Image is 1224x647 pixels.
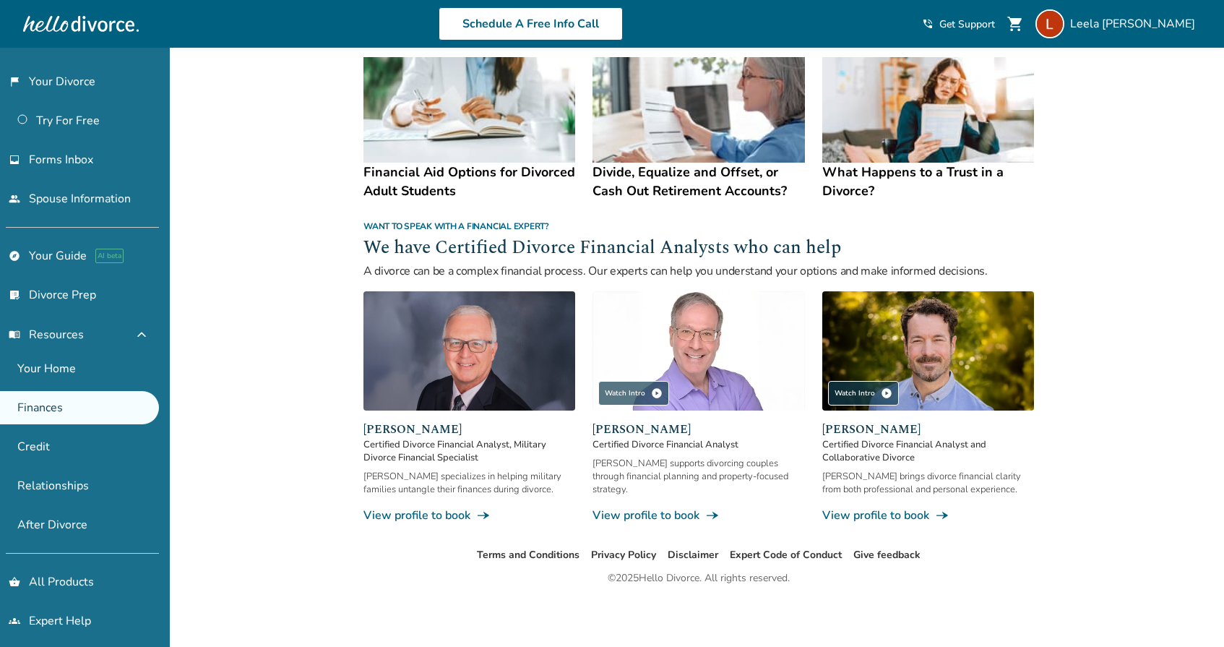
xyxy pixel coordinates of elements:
[1070,16,1201,32] span: Leela [PERSON_NAME]
[9,289,20,301] span: list_alt_check
[822,438,1034,464] span: Certified Divorce Financial Analyst and Collaborative Divorce
[9,250,20,262] span: explore
[95,249,124,263] span: AI beta
[363,438,575,464] span: Certified Divorce Financial Analyst, Military Divorce Financial Specialist
[9,193,20,205] span: people
[9,327,84,343] span: Resources
[363,262,1034,280] p: A divorce can be a complex financial process. Our experts can help you understand your options an...
[668,547,718,564] li: Disclaimer
[363,421,575,438] span: [PERSON_NAME]
[363,220,549,232] span: Want to speak with a financial expert?
[935,508,949,523] span: line_end_arrow_notch
[598,381,669,406] div: Watch Intro
[1152,578,1224,647] iframe: Chat Widget
[592,57,804,163] img: Divide, Equalize and Offset, or Cash Out Retirement Accounts?
[591,548,656,562] a: Privacy Policy
[939,17,995,31] span: Get Support
[363,163,575,200] h4: Financial Aid Options for Divorced Adult Students
[822,163,1034,200] h4: What Happens to a Trust in a Divorce?
[822,507,1034,523] a: View profile to bookline_end_arrow_notch
[822,291,1034,411] img: John Duffy
[828,381,899,406] div: Watch Intro
[592,163,804,200] h4: Divide, Equalize and Offset, or Cash Out Retirement Accounts?
[476,508,491,523] span: line_end_arrow_notch
[9,329,20,340] span: menu_book
[592,507,804,523] a: View profile to bookline_end_arrow_notch
[651,387,663,399] span: play_circle
[592,291,804,411] img: Jeff Landers
[133,326,150,343] span: expand_less
[29,152,93,168] span: Forms Inbox
[1035,9,1064,38] img: Leela
[363,470,575,496] div: [PERSON_NAME] specializes in helping military families untangle their finances during divorce.
[439,7,623,40] a: Schedule A Free Info Call
[922,17,995,31] a: phone_in_talkGet Support
[592,421,804,438] span: [PERSON_NAME]
[363,507,575,523] a: View profile to bookline_end_arrow_notch
[9,576,20,588] span: shopping_basket
[922,18,934,30] span: phone_in_talk
[592,438,804,451] span: Certified Divorce Financial Analyst
[822,57,1034,201] a: What Happens to a Trust in a Divorce?What Happens to a Trust in a Divorce?
[363,235,1034,262] h2: We have Certified Divorce Financial Analysts who can help
[477,548,579,562] a: Terms and Conditions
[705,508,720,523] span: line_end_arrow_notch
[9,154,20,166] span: inbox
[1007,15,1024,33] span: shopping_cart
[608,570,790,587] div: © 2025 Hello Divorce. All rights reserved.
[363,57,575,163] img: Financial Aid Options for Divorced Adult Students
[592,457,804,496] div: [PERSON_NAME] supports divorcing couples through financial planning and property-focused strategy.
[822,470,1034,496] div: [PERSON_NAME] brings divorce financial clarity from both professional and personal experience.
[592,57,804,201] a: Divide, Equalize and Offset, or Cash Out Retirement Accounts?Divide, Equalize and Offset, or Cash...
[822,421,1034,438] span: [PERSON_NAME]
[9,615,20,627] span: groups
[853,547,921,564] li: Give feedback
[730,548,842,562] a: Expert Code of Conduct
[363,57,575,201] a: Financial Aid Options for Divorced Adult StudentsFinancial Aid Options for Divorced Adult Students
[363,291,575,411] img: David Smith
[881,387,892,399] span: play_circle
[822,57,1034,163] img: What Happens to a Trust in a Divorce?
[9,76,20,87] span: flag_2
